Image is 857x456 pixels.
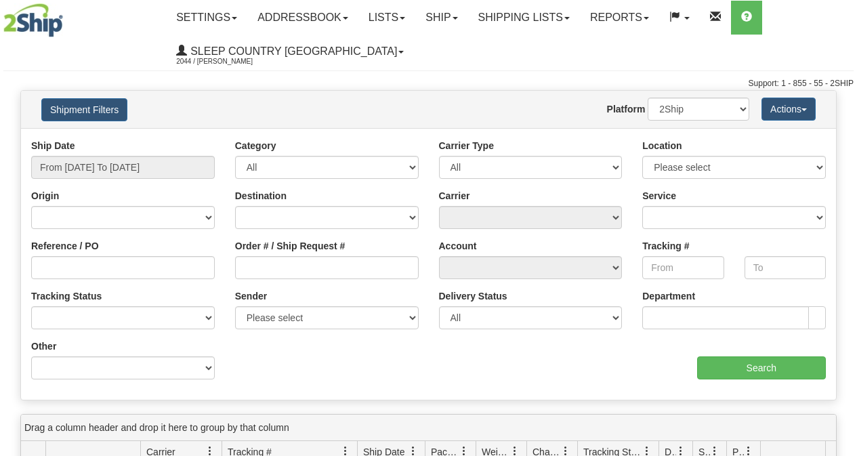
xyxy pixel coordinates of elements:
[607,102,646,116] label: Platform
[642,189,676,203] label: Service
[31,189,59,203] label: Origin
[358,1,415,35] a: Lists
[166,1,247,35] a: Settings
[697,356,827,379] input: Search
[3,78,854,89] div: Support: 1 - 855 - 55 - 2SHIP
[166,35,414,68] a: Sleep Country [GEOGRAPHIC_DATA] 2044 / [PERSON_NAME]
[642,139,682,152] label: Location
[439,139,494,152] label: Carrier Type
[235,189,287,203] label: Destination
[642,256,724,279] input: From
[235,139,276,152] label: Category
[31,289,102,303] label: Tracking Status
[41,98,127,121] button: Shipment Filters
[235,239,346,253] label: Order # / Ship Request #
[31,139,75,152] label: Ship Date
[642,289,695,303] label: Department
[745,256,826,279] input: To
[761,98,816,121] button: Actions
[826,159,856,297] iframe: chat widget
[439,289,507,303] label: Delivery Status
[415,1,467,35] a: Ship
[468,1,580,35] a: Shipping lists
[187,45,397,57] span: Sleep Country [GEOGRAPHIC_DATA]
[580,1,659,35] a: Reports
[247,1,358,35] a: Addressbook
[21,415,836,441] div: grid grouping header
[439,189,470,203] label: Carrier
[31,339,56,353] label: Other
[3,3,63,37] img: logo2044.jpg
[176,55,278,68] span: 2044 / [PERSON_NAME]
[31,239,99,253] label: Reference / PO
[439,239,477,253] label: Account
[235,289,267,303] label: Sender
[642,239,689,253] label: Tracking #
